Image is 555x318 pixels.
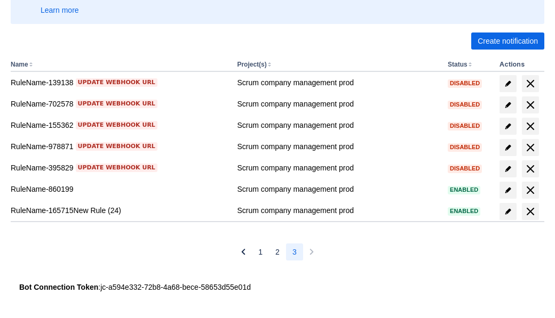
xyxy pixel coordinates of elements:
button: Page 3 [286,243,303,260]
div: RuleName-139138 [11,77,228,88]
button: Status [448,61,467,68]
div: Scrum company management prod [237,77,439,88]
button: Project(s) [237,61,266,68]
span: edit [504,165,512,173]
div: RuleName-395829 [11,162,228,173]
span: 1 [258,243,263,260]
span: edit [504,207,512,216]
span: delete [524,184,537,197]
span: Disabled [448,80,482,86]
div: Scrum company management prod [237,162,439,173]
a: Learn more [41,5,79,15]
span: Enabled [448,208,480,214]
th: Actions [495,58,544,72]
span: delete [524,141,537,154]
span: edit [504,122,512,131]
button: Next [303,243,320,260]
span: Update webhook URL [78,78,155,87]
button: Page 2 [269,243,286,260]
div: Scrum company management prod [237,205,439,216]
span: 3 [292,243,297,260]
span: Disabled [448,166,482,172]
span: delete [524,205,537,218]
span: Disabled [448,144,482,150]
div: RuleName-978871 [11,141,228,152]
div: Scrum company management prod [237,184,439,194]
span: edit [504,101,512,109]
span: delete [524,120,537,133]
span: 2 [275,243,280,260]
span: Create notification [478,32,538,50]
div: RuleName-702578 [11,99,228,109]
span: Update webhook URL [78,100,155,108]
span: delete [524,99,537,111]
nav: Pagination [235,243,320,260]
span: Update webhook URL [78,142,155,151]
div: Scrum company management prod [237,99,439,109]
span: edit [504,79,512,88]
button: Create notification [471,32,544,50]
button: Name [11,61,28,68]
span: Enabled [448,187,480,193]
div: : jc-a594e332-72b8-4a68-bece-58653d55e01d [19,282,536,292]
button: Page 1 [252,243,269,260]
div: RuleName-155362 [11,120,228,131]
span: delete [524,162,537,175]
strong: Bot Connection Token [19,283,98,291]
div: Scrum company management prod [237,141,439,152]
div: RuleName-165715New Rule (24) [11,205,228,216]
span: edit [504,143,512,152]
div: Scrum company management prod [237,120,439,131]
div: RuleName-860199 [11,184,228,194]
span: edit [504,186,512,194]
span: Update webhook URL [78,121,155,129]
span: delete [524,77,537,90]
button: Previous [235,243,252,260]
span: Disabled [448,102,482,108]
span: Disabled [448,123,482,129]
span: Update webhook URL [78,164,155,172]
